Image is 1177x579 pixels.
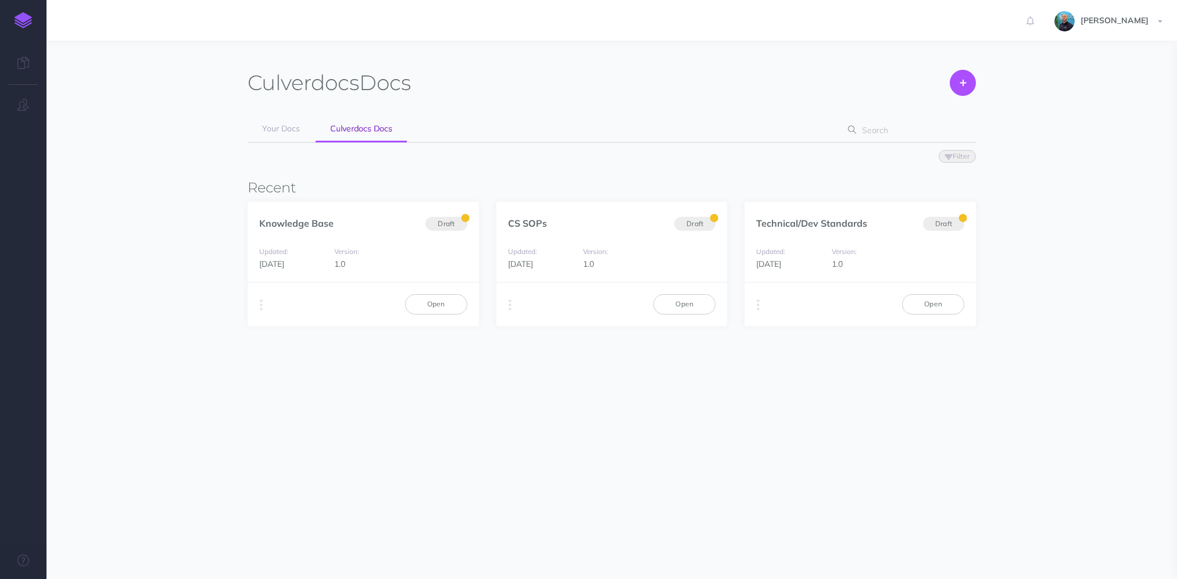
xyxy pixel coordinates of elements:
img: logo-mark.svg [15,12,32,28]
small: Updated: [508,247,537,256]
span: [DATE] [508,259,533,269]
i: More actions [509,297,511,313]
small: Version: [832,247,857,256]
small: Updated: [259,247,288,256]
small: Version: [334,247,359,256]
i: More actions [757,297,760,313]
span: [PERSON_NAME] [1075,15,1154,26]
span: 1.0 [832,259,843,269]
span: Culverdocs Docs [330,123,392,134]
a: Knowledge Base [259,217,334,229]
span: 1.0 [334,259,345,269]
h3: Recent [248,180,976,195]
input: Search [858,120,958,141]
a: Technical/Dev Standards [756,217,867,229]
i: More actions [260,297,263,313]
small: Version: [583,247,608,256]
small: Updated: [756,247,785,256]
button: Filter [939,150,976,163]
span: Culverdocs [248,70,359,95]
h1: Docs [248,70,411,96]
span: 1.0 [583,259,594,269]
a: Open [405,294,467,314]
span: Your Docs [262,123,300,134]
a: Open [902,294,964,314]
a: Culverdocs Docs [316,116,407,142]
a: CS SOPs [508,217,547,229]
span: [DATE] [259,259,284,269]
span: [DATE] [756,259,781,269]
a: Open [653,294,715,314]
a: Your Docs [248,116,314,142]
img: 925838e575eb33ea1a1ca055db7b09b0.jpg [1054,11,1075,31]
